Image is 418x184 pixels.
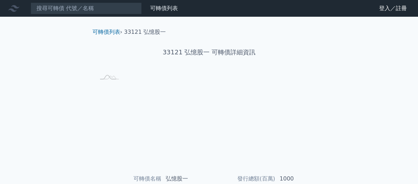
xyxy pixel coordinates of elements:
a: 可轉債列表 [150,5,178,11]
a: 可轉債列表 [92,29,120,35]
td: 發行總額(百萬) [209,174,276,183]
td: 1000 [276,174,323,183]
td: 可轉債名稱 [95,174,162,183]
li: › [92,28,122,36]
td: 弘憶股一 [162,174,209,183]
h1: 33121 弘憶股一 可轉債詳細資訊 [87,47,331,57]
li: 33121 弘憶股一 [124,28,166,36]
a: 登入／註冊 [374,3,412,14]
input: 搜尋可轉債 代號／名稱 [31,2,142,14]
